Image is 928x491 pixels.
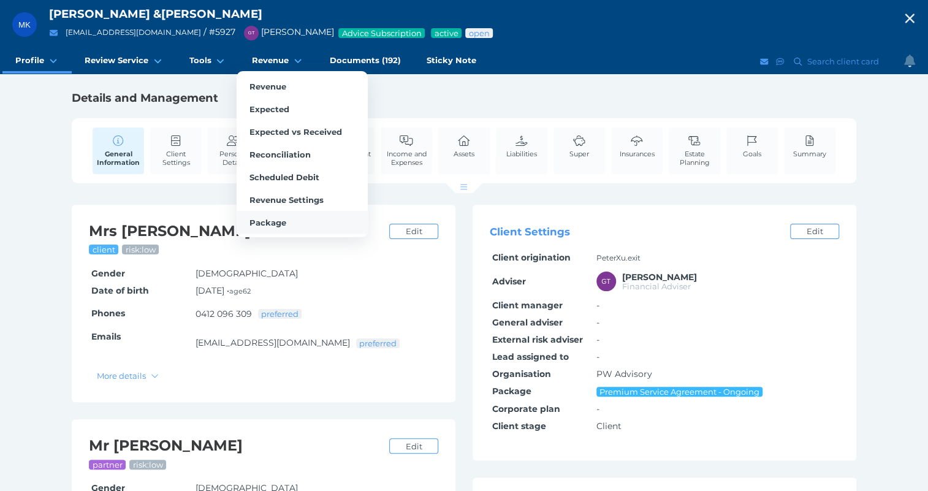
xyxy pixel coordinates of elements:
[91,371,148,381] span: More details
[793,150,826,158] span: Summary
[622,281,691,291] span: Financial Adviser
[596,334,599,345] span: -
[801,226,828,236] span: Edit
[503,128,540,165] a: Liabilities
[622,272,697,283] span: Grant Teakle
[492,368,551,379] span: Organisation
[132,460,164,470] span: risk: low
[66,28,201,37] a: [EMAIL_ADDRESS][DOMAIN_NAME]
[506,150,537,158] span: Liabilities
[389,224,438,239] a: Edit
[249,82,286,91] span: Revenue
[743,150,761,158] span: Goals
[249,172,319,182] span: Scheduled Debit
[774,54,786,69] button: SMS
[248,30,254,36] span: GT
[596,272,616,291] div: Grant Teakle
[492,317,563,328] span: General adviser
[153,150,199,167] span: Client Settings
[124,245,156,254] span: risk: low
[237,97,368,120] a: Expected
[758,54,770,69] button: Email
[72,91,856,105] h1: Details and Management
[91,308,125,319] span: Phones
[261,309,300,319] span: preferred
[196,308,252,319] a: 0412 096 309
[329,55,400,66] span: Documents (192)
[359,338,398,348] span: preferred
[153,7,262,21] span: & [PERSON_NAME]
[249,127,342,137] span: Expected vs Received
[229,287,251,295] small: age 62
[492,403,560,414] span: Corporate plan
[249,218,286,227] span: Package
[15,55,44,66] span: Profile
[196,285,251,296] span: [DATE] •
[596,351,599,362] span: -
[492,386,531,397] span: Package
[433,28,459,38] span: Service package status: Active service agreement in place
[150,128,202,173] a: Client Settings
[492,334,583,345] span: External risk adviser
[91,331,121,342] span: Emails
[91,368,165,383] button: More details
[189,55,211,66] span: Tools
[566,128,592,165] a: Super
[237,211,368,234] a: Package
[740,128,764,165] a: Goals
[252,55,289,66] span: Revenue
[492,252,571,263] span: Client origination
[89,222,383,241] h2: Mrs [PERSON_NAME]
[468,28,490,38] span: Advice status: Review not yet booked in
[454,150,474,158] span: Assets
[451,128,477,165] a: Assets
[790,224,839,239] a: Edit
[237,120,368,143] a: Expected vs Received
[196,337,350,348] a: [EMAIL_ADDRESS][DOMAIN_NAME]
[91,460,123,470] span: partner
[89,436,383,455] h2: Mr [PERSON_NAME]
[91,285,149,296] span: Date of birth
[208,128,259,173] a: Personal Details
[790,128,829,165] a: Summary
[492,276,526,287] span: Adviser
[249,104,289,114] span: Expected
[617,128,658,165] a: Insurances
[389,438,438,454] a: Edit
[620,150,655,158] span: Insurances
[93,128,144,174] a: General Information
[492,300,563,311] span: Client manager
[400,226,427,236] span: Edit
[426,55,476,66] span: Sticky Note
[2,49,72,74] a: Profile
[72,49,176,74] a: Review Service
[237,188,368,211] a: Revenue Settings
[237,143,368,166] a: Reconciliation
[669,128,720,173] a: Estate Planning
[596,300,599,311] span: -
[569,150,589,158] span: Super
[203,26,235,37] span: / # 5927
[596,403,599,414] span: -
[788,54,885,69] button: Search client card
[492,351,569,362] span: Lead assigned to
[596,368,652,379] span: PW Advisory
[18,20,31,29] span: MK
[46,25,61,40] button: Email
[601,278,610,285] span: GT
[249,150,311,159] span: Reconciliation
[96,150,141,167] span: General Information
[381,128,432,173] a: Income and Expenses
[400,441,427,451] span: Edit
[239,49,316,74] a: Revenue
[244,26,259,40] div: Grant Teakle
[596,317,599,328] span: -
[91,268,125,279] span: Gender
[596,421,622,432] span: Client
[599,387,761,397] span: Premium Service Agreement - Ongoing
[49,7,150,21] span: [PERSON_NAME]
[490,226,570,238] span: Client Settings
[805,56,884,66] span: Search client card
[211,150,256,167] span: Personal Details
[341,28,422,38] span: Advice Subscription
